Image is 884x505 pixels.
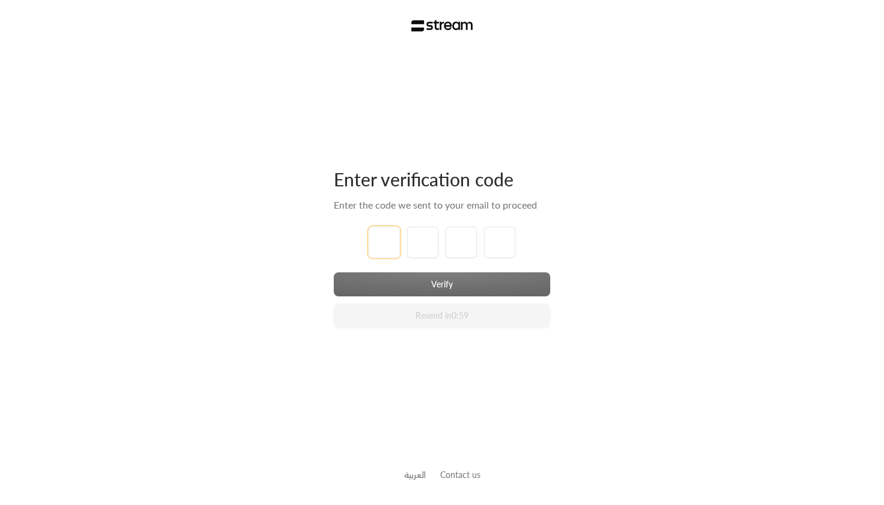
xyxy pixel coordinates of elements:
[334,168,550,191] div: Enter verification code
[404,464,426,486] a: العربية
[334,198,550,212] div: Enter the code we sent to your email to proceed
[440,470,480,480] a: Contact us
[440,468,480,481] button: Contact us
[411,20,473,32] img: Stream Logo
